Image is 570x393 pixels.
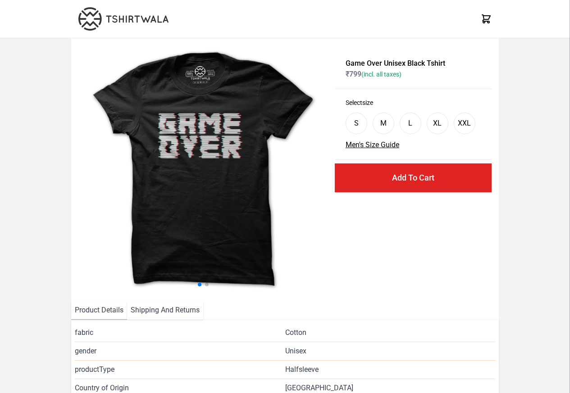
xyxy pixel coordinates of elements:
div: L [408,118,412,129]
div: S [354,118,359,129]
span: Cotton [285,327,306,338]
div: M [380,118,387,129]
h3: Select size [346,98,481,107]
li: Product Details [71,301,127,320]
span: (incl. all taxes) [361,71,401,78]
h1: Game Over Unisex Black Tshirt [346,58,481,69]
span: fabric [75,327,285,338]
li: Shipping And Returns [127,301,203,320]
span: gender [75,346,285,357]
button: Add To Cart [335,163,492,192]
span: productType [75,364,285,375]
span: Halfsleeve [285,364,319,375]
div: XL [433,118,442,129]
div: XXL [458,118,471,129]
span: ₹ 799 [346,70,401,78]
img: TW-LOGO-400-104.png [78,7,169,31]
button: Men's Size Guide [346,140,399,150]
img: game-over.jpg [78,45,328,294]
span: Unisex [285,346,306,357]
